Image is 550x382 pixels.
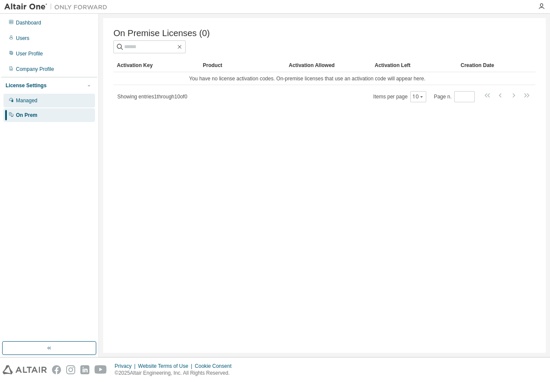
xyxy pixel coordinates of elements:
span: On Premise Licenses (0) [113,28,210,38]
img: altair_logo.svg [3,365,47,374]
div: Activation Key [117,58,196,72]
div: Privacy [115,363,138,370]
div: Website Terms of Use [138,363,195,370]
img: Altair One [4,3,112,11]
img: youtube.svg [95,365,107,374]
div: Dashboard [16,19,41,26]
span: Showing entries 1 through 10 of 0 [117,94,187,100]
div: Product [203,58,282,72]
p: © 2025 Altair Engineering, Inc. All Rights Reserved. [115,370,237,377]
button: 10 [412,93,424,100]
span: Page n. [434,91,475,102]
td: You have no license activation codes. On-premise licenses that use an activation code will appear... [113,72,501,85]
span: Items per page [373,91,426,102]
div: Managed [16,97,37,104]
div: Company Profile [16,66,54,73]
div: Cookie Consent [195,363,236,370]
div: On Prem [16,112,37,119]
div: Activation Allowed [289,58,368,72]
img: instagram.svg [66,365,75,374]
div: Users [16,35,29,42]
div: User Profile [16,50,43,57]
div: License Settings [6,82,46,89]
div: Creation Date [461,58,498,72]
img: facebook.svg [52,365,61,374]
img: linkedin.svg [80,365,89,374]
div: Activation Left [375,58,454,72]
